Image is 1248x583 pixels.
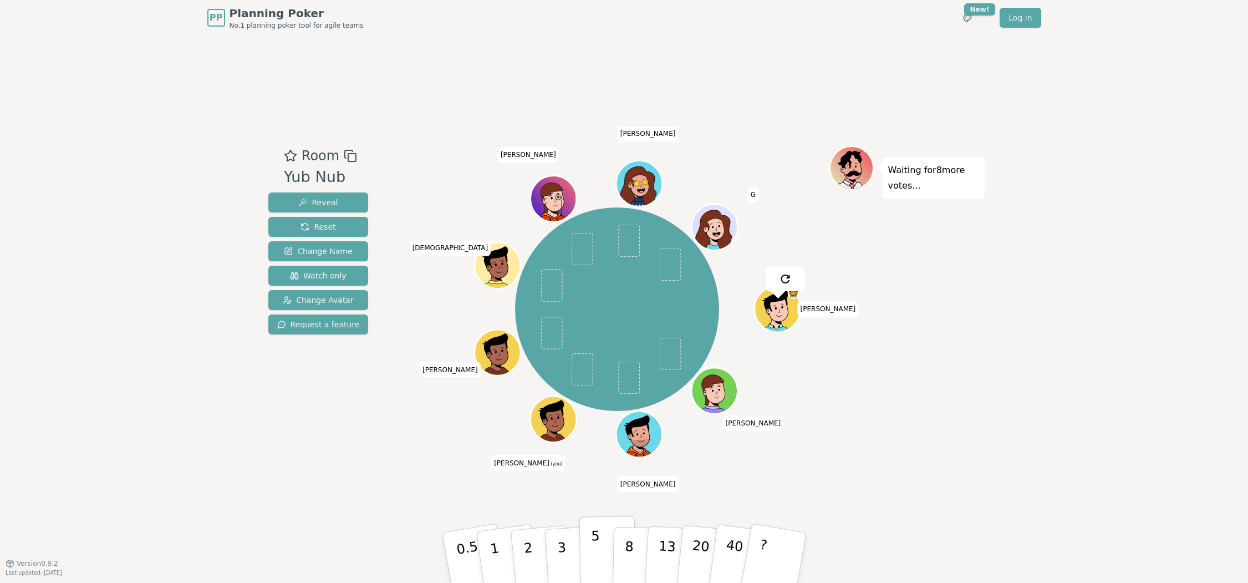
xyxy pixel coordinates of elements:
span: Change Avatar [283,295,354,306]
p: Waiting for 8 more votes... [888,163,979,194]
button: Reveal [268,192,369,212]
button: Reset [268,217,369,237]
button: Change Avatar [268,290,369,310]
span: Click to change your name [491,455,565,471]
a: Log in [1000,8,1041,28]
span: Click to change your name [420,362,481,378]
span: Click to change your name [618,126,679,142]
span: Click to change your name [618,476,679,492]
span: Click to change your name [798,301,859,317]
span: Click to change your name [498,148,559,163]
span: Reveal [298,197,338,208]
span: No.1 planning poker tool for agile teams [230,21,364,30]
span: (you) [549,462,563,467]
button: Add as favourite [284,146,297,166]
span: Change Name [284,246,352,257]
div: New! [964,3,996,16]
button: New! [957,8,977,28]
div: Yub Nub [284,166,357,189]
a: PPPlanning PokerNo.1 planning poker tool for agile teams [207,6,364,30]
button: Click to change your avatar [532,398,575,441]
button: Request a feature [268,315,369,334]
span: Last updated: [DATE] [6,570,62,576]
span: Request a feature [277,319,360,330]
span: Reset [300,221,335,232]
span: Click to change your name [410,241,491,256]
button: Watch only [268,266,369,286]
button: Version0.9.2 [6,559,58,568]
img: reset [778,272,792,286]
span: Room [302,146,339,166]
span: Planning Poker [230,6,364,21]
span: Click to change your name [723,415,784,431]
span: Click to change your name [748,187,758,202]
button: Change Name [268,241,369,261]
span: Watch only [290,270,347,281]
span: PP [210,11,222,24]
span: Version 0.9.2 [17,559,58,568]
span: Maanya is the host [788,287,799,299]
